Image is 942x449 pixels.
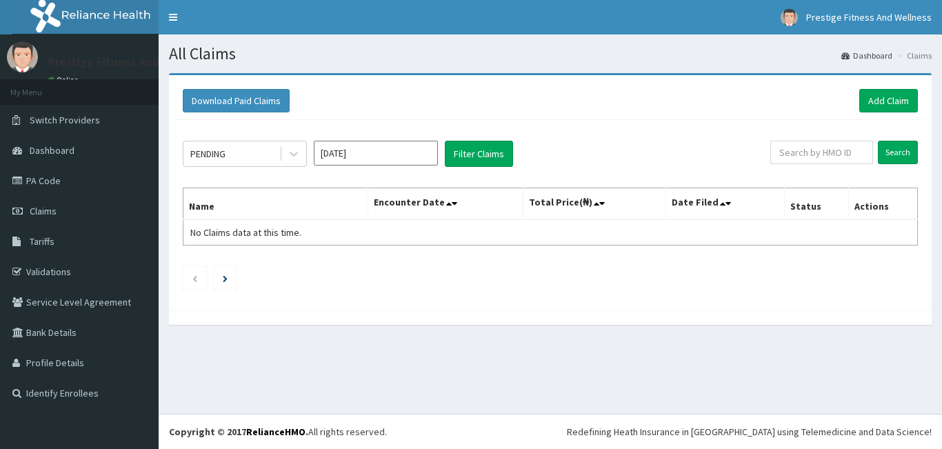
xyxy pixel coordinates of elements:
[30,235,54,248] span: Tariffs
[841,50,892,61] a: Dashboard
[567,425,932,439] div: Redefining Heath Insurance in [GEOGRAPHIC_DATA] using Telemedicine and Data Science!
[770,141,873,164] input: Search by HMO ID
[48,56,210,68] p: Prestige Fitness And Wellness
[848,188,917,220] th: Actions
[666,188,785,220] th: Date Filed
[878,141,918,164] input: Search
[183,188,368,220] th: Name
[785,188,849,220] th: Status
[781,9,798,26] img: User Image
[223,272,228,284] a: Next page
[30,144,74,157] span: Dashboard
[30,114,100,126] span: Switch Providers
[159,414,942,449] footer: All rights reserved.
[183,89,290,112] button: Download Paid Claims
[190,147,226,161] div: PENDING
[859,89,918,112] a: Add Claim
[169,426,308,438] strong: Copyright © 2017 .
[48,75,81,85] a: Online
[368,188,523,220] th: Encounter Date
[806,11,932,23] span: Prestige Fitness And Wellness
[523,188,666,220] th: Total Price(₦)
[169,45,932,63] h1: All Claims
[314,141,438,166] input: Select Month and Year
[7,41,38,72] img: User Image
[30,205,57,217] span: Claims
[192,272,198,284] a: Previous page
[894,50,932,61] li: Claims
[445,141,513,167] button: Filter Claims
[246,426,305,438] a: RelianceHMO
[190,226,301,239] span: No Claims data at this time.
